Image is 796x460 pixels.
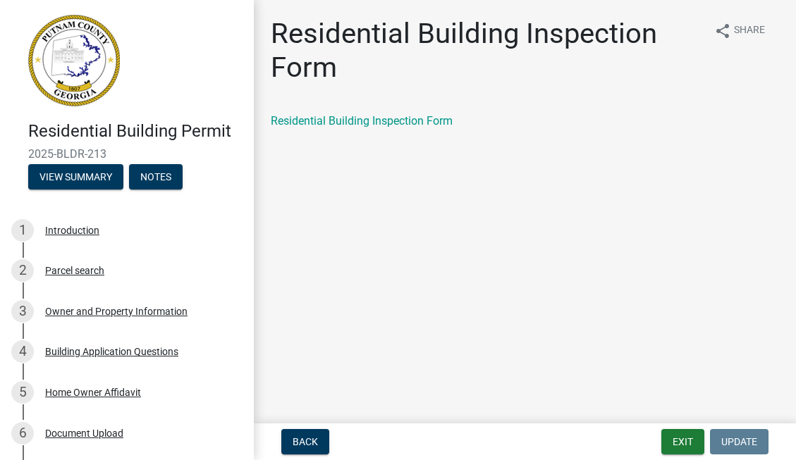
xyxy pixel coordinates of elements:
[11,422,34,445] div: 6
[281,429,329,454] button: Back
[721,436,757,447] span: Update
[45,387,141,397] div: Home Owner Affidavit
[703,17,776,44] button: shareShare
[28,15,120,106] img: Putnam County, Georgia
[11,340,34,363] div: 4
[129,172,183,183] wm-modal-confirm: Notes
[293,436,318,447] span: Back
[28,164,123,189] button: View Summary
[45,266,104,275] div: Parcel search
[11,381,34,404] div: 5
[710,429,769,454] button: Update
[661,429,704,454] button: Exit
[11,300,34,323] div: 3
[129,164,183,189] button: Notes
[28,121,243,142] h4: Residential Building Permit
[714,23,731,39] i: share
[11,259,34,282] div: 2
[734,23,765,39] span: Share
[45,306,188,316] div: Owner and Property Information
[271,114,453,128] a: Residential Building Inspection Form
[45,428,123,438] div: Document Upload
[28,147,226,161] span: 2025-BLDR-213
[45,347,178,356] div: Building Application Questions
[45,225,99,235] div: Introduction
[271,17,703,85] h1: Residential Building Inspection Form
[28,172,123,183] wm-modal-confirm: Summary
[11,219,34,242] div: 1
